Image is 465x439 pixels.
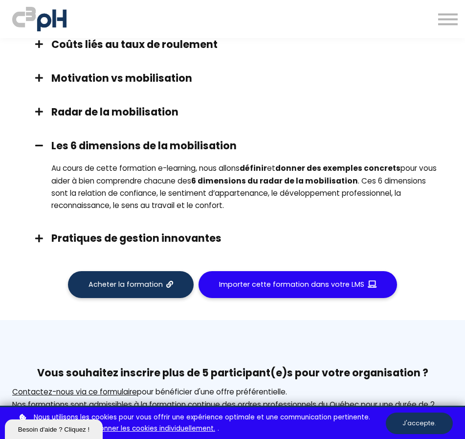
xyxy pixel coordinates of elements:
p: ou . [17,412,386,434]
img: logo C3PH [12,5,66,33]
span: Importer cette formation dans votre LMS [219,279,364,290]
h3: Motivation vs mobilisation [51,71,438,85]
button: J'accepte. [386,413,453,434]
a: Sélectionner les cookies individuellement. [77,423,215,434]
iframe: chat widget [5,417,105,439]
button: Importer cette formation dans votre LMS [199,271,397,298]
span: Nous utilisons les cookies pour vous offrir une expérience optimale et une communication pertinente. [34,412,370,423]
h3: Pratiques de gestion innovantes [51,231,438,245]
b: définir [240,163,267,173]
h4: Vous souhaitez inscrire plus de 5 participant(e)s pour votre organisation ? [12,365,453,381]
b: 6 dimensions du radar de la mobilisation [191,176,358,186]
h3: Coûts liés au taux de roulement [51,37,438,51]
h3: Les 6 dimensions de la mobilisation [51,139,438,153]
span: pour bénéficier d'une offre préférentielle. [12,387,287,397]
h3: Radar de la mobilisation [51,105,438,119]
button: Acheter la formation [68,271,194,298]
b: donner des exemples concrets [275,163,400,173]
div: Au cours de cette formation e-learning, nous allons et pour vous aider à bien comprendre chacune ... [51,162,438,211]
span: Nos formations sont admissibles à la formation continue des ordres professionnels du Québec pour ... [12,399,435,422]
span: Acheter la formation [89,279,163,290]
a: Contactez-nous via ce formulaire [12,387,137,397]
